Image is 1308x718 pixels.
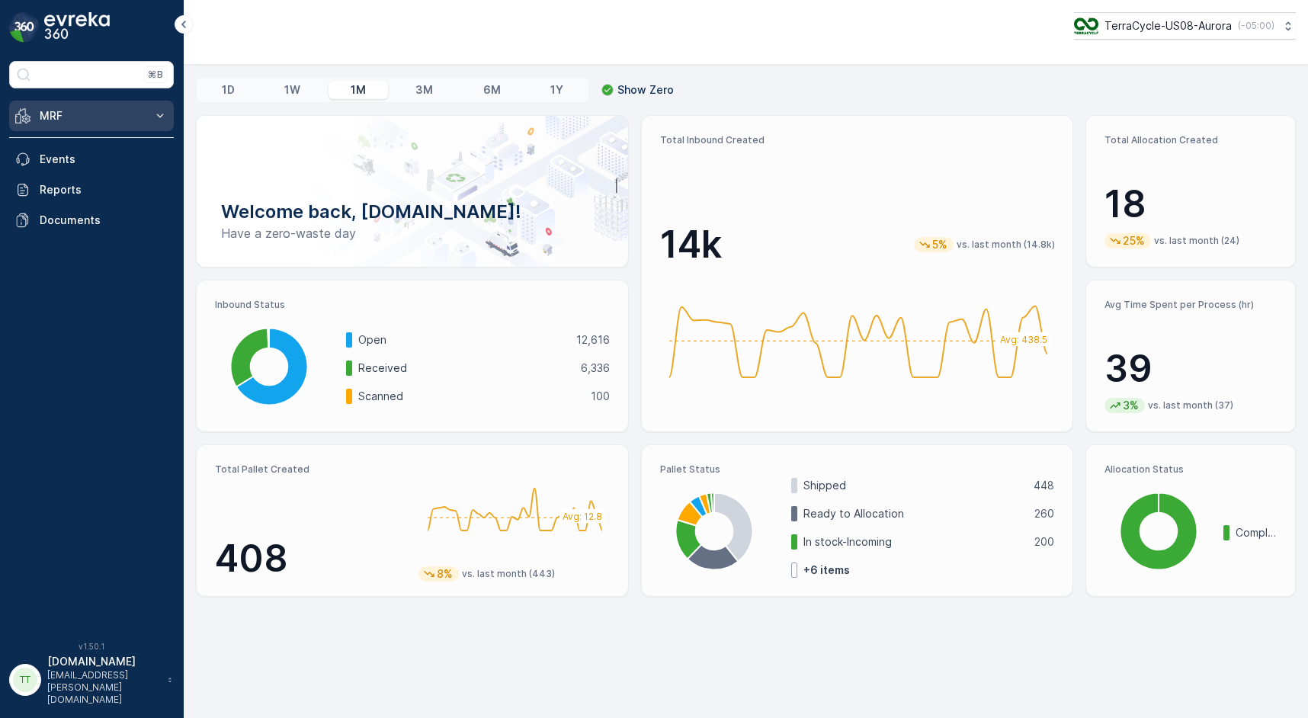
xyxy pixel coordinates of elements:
[40,108,143,123] p: MRF
[415,82,433,98] p: 3M
[215,299,610,311] p: Inbound Status
[1154,235,1239,247] p: vs. last month (24)
[1148,399,1233,412] p: vs. last month (37)
[9,12,40,43] img: logo
[9,205,174,236] a: Documents
[1034,506,1054,521] p: 260
[47,669,160,706] p: [EMAIL_ADDRESS][PERSON_NAME][DOMAIN_NAME]
[351,82,366,98] p: 1M
[803,534,1025,550] p: In stock-Incoming
[358,389,581,404] p: Scanned
[1238,20,1274,32] p: ( -05:00 )
[576,332,610,348] p: 12,616
[1121,398,1140,413] p: 3%
[148,69,163,81] p: ⌘B
[660,134,1055,146] p: Total Inbound Created
[40,152,168,167] p: Events
[581,361,610,376] p: 6,336
[221,200,604,224] p: Welcome back, [DOMAIN_NAME]!
[550,82,563,98] p: 1Y
[591,389,610,404] p: 100
[47,654,160,669] p: [DOMAIN_NAME]
[1104,181,1277,227] p: 18
[215,536,406,582] p: 408
[1236,525,1277,540] p: Completed
[1034,534,1054,550] p: 200
[1074,12,1296,40] button: TerraCycle-US08-Aurora(-05:00)
[40,182,168,197] p: Reports
[1074,18,1098,34] img: image_ci7OI47.png
[435,566,454,582] p: 8%
[462,568,555,580] p: vs. last month (443)
[1104,299,1277,311] p: Avg Time Spent per Process (hr)
[284,82,300,98] p: 1W
[9,642,174,651] span: v 1.50.1
[9,654,174,706] button: TT[DOMAIN_NAME][EMAIL_ADDRESS][PERSON_NAME][DOMAIN_NAME]
[660,463,1055,476] p: Pallet Status
[803,506,1025,521] p: Ready to Allocation
[803,563,850,578] p: + 6 items
[9,101,174,131] button: MRF
[13,668,37,692] div: TT
[9,144,174,175] a: Events
[9,175,174,205] a: Reports
[660,222,722,268] p: 14k
[1104,346,1277,392] p: 39
[222,82,235,98] p: 1D
[1121,233,1146,248] p: 25%
[1104,463,1277,476] p: Allocation Status
[957,239,1055,251] p: vs. last month (14.8k)
[221,224,604,242] p: Have a zero-waste day
[44,12,110,43] img: logo_dark-DEwI_e13.png
[803,478,1024,493] p: Shipped
[358,332,566,348] p: Open
[483,82,501,98] p: 6M
[40,213,168,228] p: Documents
[1034,478,1054,493] p: 448
[931,237,949,252] p: 5%
[1104,18,1232,34] p: TerraCycle-US08-Aurora
[617,82,674,98] p: Show Zero
[1104,134,1277,146] p: Total Allocation Created
[215,463,406,476] p: Total Pallet Created
[358,361,571,376] p: Received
